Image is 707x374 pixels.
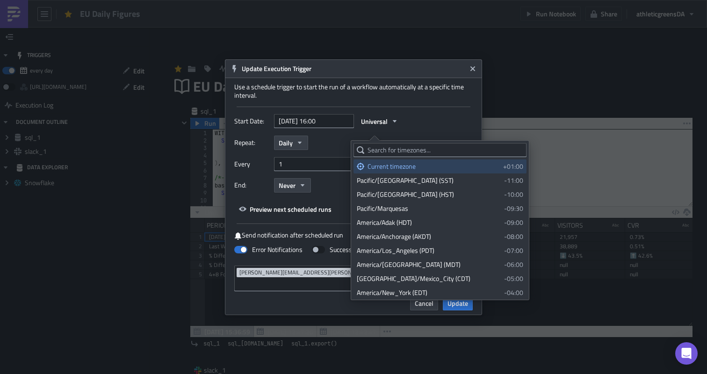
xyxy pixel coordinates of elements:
[357,274,501,283] div: [GEOGRAPHIC_DATA]/Mexico_City (CDT)
[503,162,523,171] span: +01:00
[410,296,438,310] button: Cancel
[504,246,523,255] span: -07:00
[274,136,308,150] button: Daily
[357,190,501,199] div: Pacific/[GEOGRAPHIC_DATA] (HST)
[279,138,293,148] span: Daily
[357,246,501,255] div: America/Los_Angeles (PDT)
[443,296,473,310] button: Update
[234,157,269,171] label: Every
[504,288,523,297] span: -04:00
[274,178,311,193] button: Never
[504,204,523,213] span: -09:30
[368,162,500,171] div: Current timezone
[356,114,403,129] button: Universal
[234,83,473,100] div: Use a schedule trigger to start the run of a workflow automatically at a specific time interval.
[504,218,523,227] span: -09:00
[274,114,354,128] input: YYYY-MM-DD HH:mm
[242,65,466,73] h6: Update Execution Trigger
[447,298,468,308] span: Update
[504,274,523,283] span: -05:00
[234,178,269,192] label: End:
[504,232,523,241] span: -08:00
[357,232,501,241] div: America/Anchorage (AKDT)
[234,136,269,150] label: Repeat:
[353,143,527,157] input: Search for timezones...
[504,260,523,269] span: -06:00
[504,176,523,185] span: -11:00
[466,62,480,76] button: Close
[357,176,501,185] div: Pacific/[GEOGRAPHIC_DATA] (SST)
[357,218,501,227] div: America/Adak (HDT)
[279,180,296,190] span: Never
[234,231,473,240] label: Send notification after scheduled run
[357,260,501,269] div: America/[GEOGRAPHIC_DATA] (MDT)
[504,190,523,199] span: -10:00
[361,116,388,126] span: Universal
[312,245,389,254] label: Success Notifications
[357,204,501,213] div: Pacific/Marquesas
[234,202,336,216] button: Preview next scheduled runs
[239,269,415,276] span: [PERSON_NAME][EMAIL_ADDRESS][PERSON_NAME][DOMAIN_NAME]
[415,298,433,308] span: Cancel
[234,114,269,128] label: Start Date:
[250,204,332,214] span: Preview next scheduled runs
[357,288,501,297] div: America/New_York (EDT)
[234,245,303,254] label: Error Notifications
[675,342,698,365] div: Open Intercom Messenger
